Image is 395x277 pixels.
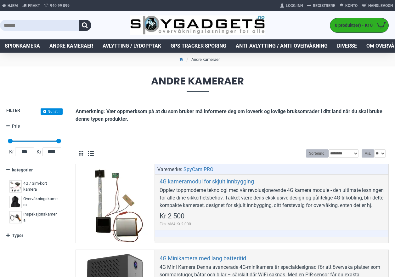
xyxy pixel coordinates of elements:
a: Registrere [305,1,337,11]
a: Anti-avlytting / Anti-overvåkning [231,39,332,53]
a: Andre kameraer [45,39,98,53]
span: Kr 2 500 [160,213,184,220]
span: Anti-avlytting / Anti-overvåkning [236,42,328,50]
img: Overvåkningskamera [9,196,22,208]
a: Typer [6,230,63,241]
b: Anmerkning: Vær oppmerksom på at du som bruker må informere deg om lovverk og lovlige bruksområde... [76,108,382,122]
a: Diverse [332,39,362,53]
a: SpyCam PRO [183,166,213,173]
img: Inspeksjonskamera [9,211,22,223]
a: Handlevogn [360,1,395,11]
span: Konto [345,3,358,9]
span: Hjem [8,3,18,9]
a: 4G Minikamera med lang batteritid [160,255,246,262]
a: 4G kameramodul for skjult innbygging 4G kameramodul for skjult innbygging [76,164,155,243]
a: kategorier [6,164,63,176]
span: Logg Inn [286,3,303,9]
span: Spionkamera [5,42,40,50]
a: Konto [337,1,360,11]
img: 4G / Sim-kort kamera [9,180,22,193]
span: Handlevogn [368,3,393,9]
span: Andre kameraer [6,76,389,92]
span: Varemerke: [157,166,182,173]
span: Diverse [337,42,357,50]
span: Eks. MVA:Kr 2 000 [160,221,191,227]
span: Registrere [313,3,335,9]
span: GPS Tracker Sporing [171,42,226,50]
span: 0 produkt(er) - Kr 0 [330,22,374,29]
span: Inspeksjonskamera [23,211,58,223]
a: 0 produkt(er) - Kr 0 [330,18,388,32]
span: 940 99 099 [50,3,70,9]
img: SpyGadgets.no [130,15,265,35]
a: Avlytting / Lydopptak [98,39,166,53]
a: Pris [6,121,63,132]
button: Nullstill [41,108,63,115]
span: Andre kameraer [49,42,93,50]
div: Opplev toppmoderne teknologi med vår revolusjonerende 4G kamera module - den ultimate løsningen f... [160,187,384,209]
span: Kr [8,148,15,156]
span: Kr [35,148,42,156]
label: Sortering: [306,149,329,158]
a: Logg Inn [278,1,305,11]
span: Avlytting / Lydopptak [103,42,161,50]
span: Filter [6,108,20,113]
label: Vis: [362,149,374,158]
a: GPS Tracker Sporing [166,39,231,53]
span: Overvåkningskamera [23,196,58,208]
a: 4G kameramodul for skjult innbygging [160,178,254,185]
span: Frakt [28,3,40,9]
span: 4G / Sim-kort kamera [23,180,58,193]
